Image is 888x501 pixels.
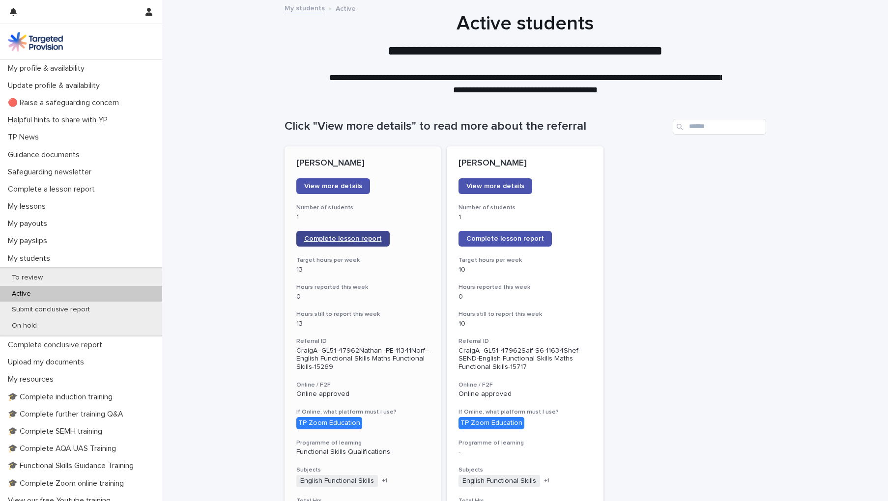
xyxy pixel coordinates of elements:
[4,185,103,194] p: Complete a lesson report
[296,158,430,169] p: [PERSON_NAME]
[4,290,39,298] p: Active
[458,293,592,301] p: 0
[4,375,61,384] p: My resources
[4,392,120,402] p: 🎓 Complete induction training
[296,337,430,345] h3: Referral ID
[4,479,132,488] p: 🎓 Complete Zoom online training
[458,475,540,487] span: English Functional Skills
[4,202,54,211] p: My lessons
[4,64,92,73] p: My profile & availability
[544,478,549,484] span: + 1
[458,337,592,345] h3: Referral ID
[458,390,592,398] p: Online approved
[296,347,430,371] p: CraigA--GL51-47962Nathan -PE-11341Norf--English Functional Skills Maths Functional Skills-15269
[4,306,98,314] p: Submit conclusive report
[304,183,362,190] span: View more details
[382,478,387,484] span: + 1
[296,266,430,274] p: 13
[296,213,430,222] p: 1
[4,236,55,246] p: My payslips
[4,444,124,453] p: 🎓 Complete AQA UAS Training
[296,204,430,212] h3: Number of students
[4,340,110,350] p: Complete conclusive report
[458,347,592,371] p: CraigA--GL51-47962Saif-S6-11634Shef-SEND-English Functional Skills Maths Functional Skills-15717
[296,390,430,398] p: Online approved
[458,439,592,447] h3: Programme of learning
[458,448,592,456] p: -
[8,32,63,52] img: M5nRWzHhSzIhMunXDL62
[458,213,592,222] p: 1
[458,466,592,474] h3: Subjects
[4,274,51,282] p: To review
[285,12,766,35] h1: Active students
[296,408,430,416] h3: If Online, what platform must I use?
[4,167,99,177] p: Safeguarding newsletter
[4,322,45,330] p: On hold
[4,219,55,228] p: My payouts
[458,158,592,169] p: [PERSON_NAME]
[336,2,356,13] p: Active
[296,381,430,389] h3: Online / F2F
[304,235,382,242] span: Complete lesson report
[4,81,108,90] p: Update profile & availability
[4,410,131,419] p: 🎓 Complete further training Q&A
[4,98,127,108] p: 🔴 Raise a safeguarding concern
[458,310,592,318] h3: Hours still to report this week
[4,461,142,471] p: 🎓 Functional Skills Guidance Training
[458,256,592,264] h3: Target hours per week
[296,256,430,264] h3: Target hours per week
[4,150,87,160] p: Guidance documents
[466,235,544,242] span: Complete lesson report
[285,119,669,134] h1: Click "View more details" to read more about the referral
[458,178,532,194] a: View more details
[4,427,110,436] p: 🎓 Complete SEMH training
[458,381,592,389] h3: Online / F2F
[458,417,524,429] div: TP Zoom Education
[466,183,524,190] span: View more details
[4,358,92,367] p: Upload my documents
[4,115,115,125] p: Helpful hints to share with YP
[458,408,592,416] h3: If Online, what platform must I use?
[296,466,430,474] h3: Subjects
[296,231,390,247] a: Complete lesson report
[296,178,370,194] a: View more details
[458,266,592,274] p: 10
[296,320,430,328] p: 13
[296,475,378,487] span: English Functional Skills
[296,439,430,447] h3: Programme of learning
[296,283,430,291] h3: Hours reported this week
[296,417,362,429] div: TP Zoom Education
[458,231,552,247] a: Complete lesson report
[296,310,430,318] h3: Hours still to report this week
[296,293,430,301] p: 0
[4,254,58,263] p: My students
[4,133,47,142] p: TP News
[458,320,592,328] p: 10
[458,204,592,212] h3: Number of students
[296,448,430,456] p: Functional Skills Qualifications
[458,283,592,291] h3: Hours reported this week
[673,119,766,135] input: Search
[285,2,325,13] a: My students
